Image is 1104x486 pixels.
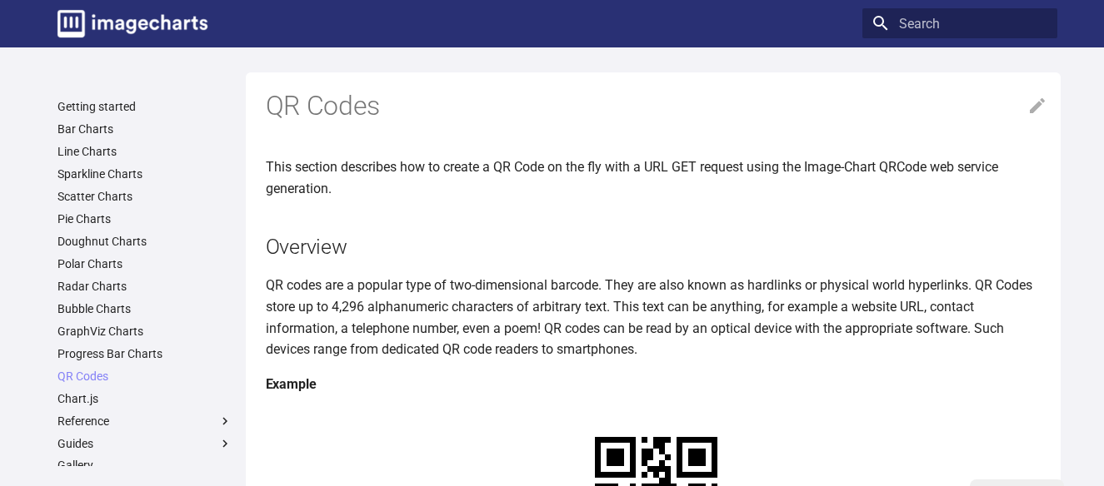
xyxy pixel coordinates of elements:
p: QR codes are a popular type of two-dimensional barcode. They are also known as hardlinks or physi... [266,275,1047,360]
h2: Overview [266,232,1047,261]
a: Polar Charts [57,256,232,271]
a: Sparkline Charts [57,166,232,181]
a: Doughnut Charts [57,234,232,249]
h4: Example [266,374,1047,395]
a: GraphViz Charts [57,324,232,339]
a: Bar Charts [57,121,232,136]
a: Chart.js [57,391,232,406]
label: Guides [57,436,232,451]
input: Search [862,8,1057,38]
label: Reference [57,414,232,429]
a: Gallery [57,458,232,473]
p: This section describes how to create a QR Code on the fly with a URL GET request using the Image-... [266,156,1047,199]
a: Getting started [57,99,232,114]
a: Pie Charts [57,211,232,226]
a: Radar Charts [57,279,232,294]
a: Bubble Charts [57,301,232,316]
a: Line Charts [57,144,232,159]
img: logo [57,10,207,37]
a: Scatter Charts [57,189,232,204]
h1: QR Codes [266,89,1047,124]
a: Progress Bar Charts [57,346,232,361]
a: QR Codes [57,369,232,384]
a: Image-Charts documentation [51,3,214,44]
